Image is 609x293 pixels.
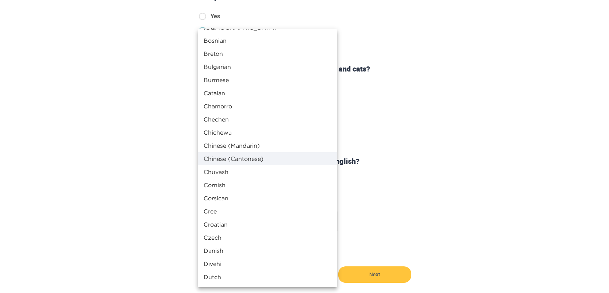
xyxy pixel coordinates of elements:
li: Burmese [198,73,337,86]
li: Dutch [198,270,337,284]
li: Divehi [198,257,337,270]
li: Chamorro [198,100,337,113]
li: Chechen [198,113,337,126]
li: Chinese (Mandarin) [198,139,337,152]
li: Bosnian [198,34,337,47]
li: Bulgarian [198,60,337,73]
li: Corsican [198,192,337,205]
li: Cree [198,205,337,218]
li: Catalan [198,86,337,100]
li: Breton [198,47,337,60]
li: Chuvash [198,165,337,178]
li: Cornish [198,178,337,192]
li: Chichewa [198,126,337,139]
li: Danish [198,244,337,257]
li: Croatian [198,218,337,231]
li: Chinese (Cantonese) [198,152,337,165]
li: Czech [198,231,337,244]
